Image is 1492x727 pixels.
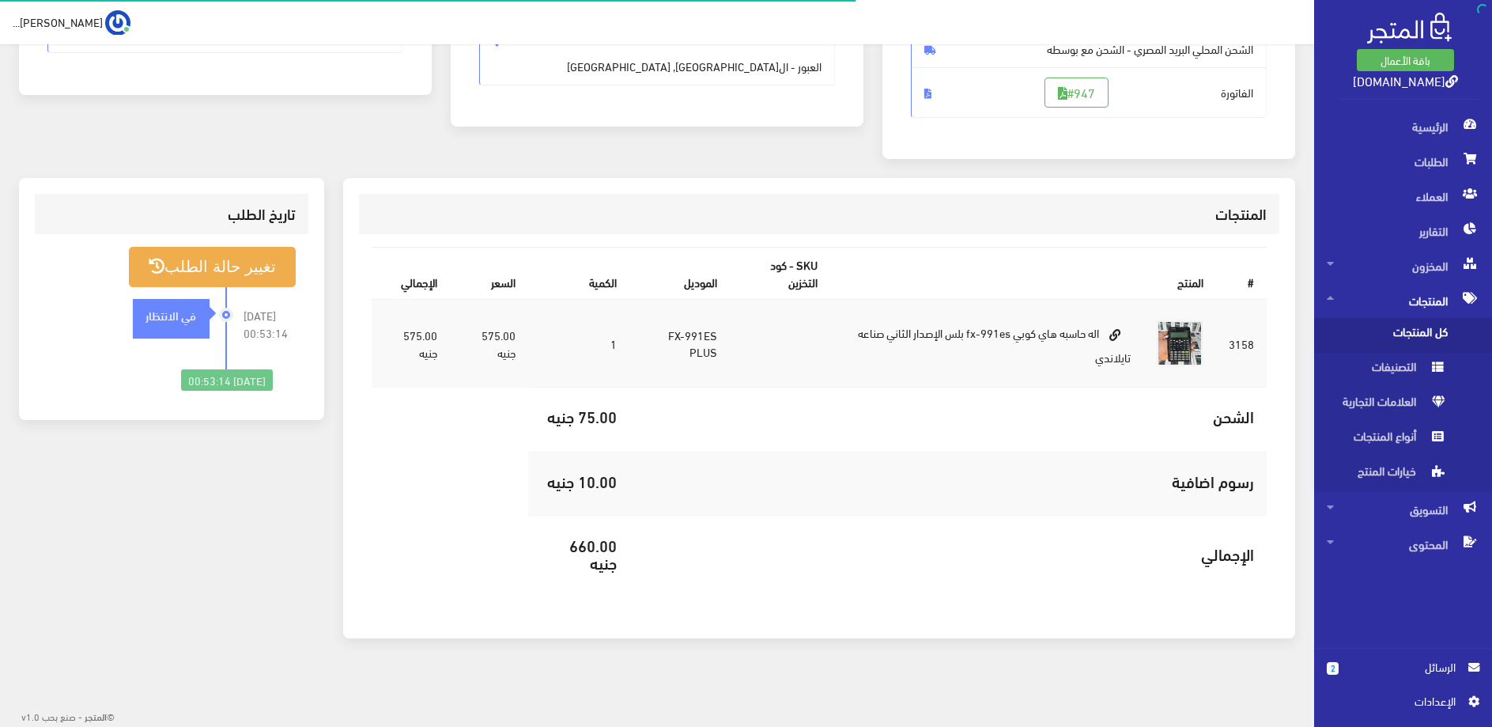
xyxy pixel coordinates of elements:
a: المحتوى [1314,527,1492,562]
a: المنتجات [1314,283,1492,318]
button: تغيير حالة الطلب [129,247,295,287]
span: 2 [1327,662,1339,675]
span: كل المنتجات [1327,318,1447,353]
a: المخزون [1314,248,1492,283]
a: [DOMAIN_NAME] [1353,69,1458,92]
span: العلامات التجارية [1327,388,1447,422]
th: السعر [450,248,528,299]
h5: 660.00 جنيه [541,536,617,571]
a: خيارات المنتج [1314,457,1492,492]
td: 575.00 جنيه [372,299,450,388]
span: خيارات المنتج [1327,457,1447,492]
a: اﻹعدادات [1327,692,1479,718]
span: عماره رقم ٢ مربع ٨٠٠٠٦ نزهه العبور مدينه العبور العبور - ال[GEOGRAPHIC_DATA], [GEOGRAPHIC_DATA] [567,6,822,75]
img: ... [105,10,130,36]
a: ... [PERSON_NAME]... [13,9,130,35]
span: المنتجات [1327,283,1479,318]
h5: 10.00 جنيه [541,472,617,490]
span: المحتوى [1327,527,1479,562]
span: التصنيفات [1327,353,1447,388]
a: الطلبات [1314,144,1492,179]
span: اﻹعدادات [1339,692,1455,710]
th: اﻹجمالي [372,248,450,299]
span: التسويق [1327,492,1479,527]
img: . [1367,13,1452,44]
a: #947 [1044,78,1109,108]
a: التقارير [1314,214,1492,248]
h5: الشحن [642,407,1255,425]
a: كل المنتجات [1314,318,1492,353]
h5: اﻹجمالي [642,545,1255,562]
span: العملاء [1327,179,1479,214]
th: # [1216,248,1267,299]
iframe: Drift Widget Chat Controller [19,619,79,679]
span: الفاتورة [911,67,1267,118]
a: العملاء [1314,179,1492,214]
td: 575.00 جنيه [450,299,528,388]
span: أنواع المنتجات [1327,422,1447,457]
span: المخزون [1327,248,1479,283]
a: العلامات التجارية [1314,388,1492,422]
a: الرئيسية [1314,109,1492,144]
a: التصنيفات [1314,353,1492,388]
span: [DATE] 00:53:14 [244,307,296,342]
span: التقارير [1327,214,1479,248]
th: SKU - كود التخزين [730,248,830,299]
span: الشحن المحلي البريد المصري - الشحن مع بوسطه [911,30,1267,68]
a: باقة الأعمال [1357,49,1454,71]
span: - صنع بحب v1.0 [21,707,82,725]
strong: في الانتظار [145,306,196,324]
span: الطلبات [1327,144,1479,179]
h5: رسوم اضافية [642,472,1255,490]
div: © [6,706,115,726]
th: الموديل [629,248,730,299]
span: الرسائل [1351,658,1456,676]
h3: المنتجات [372,206,1267,222]
th: الكمية [528,248,629,299]
div: [DATE] 00:53:14 [181,369,273,392]
a: أنواع المنتجات [1314,422,1492,457]
a: 2 الرسائل [1327,658,1479,692]
th: المنتج [830,248,1217,299]
h5: 75.00 جنيه [541,407,617,425]
td: 3158 [1216,299,1267,388]
span: [PERSON_NAME]... [13,12,103,32]
td: اله حاسبه هاي كوبي fx-991es بلس الإصدار الثاني صناعه تايلاندي [830,299,1144,388]
td: 1 [528,299,629,388]
td: FX-991ES PLUS [629,299,730,388]
strong: المتجر [85,709,107,723]
h3: تاريخ الطلب [47,206,295,222]
span: الرئيسية [1327,109,1479,144]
